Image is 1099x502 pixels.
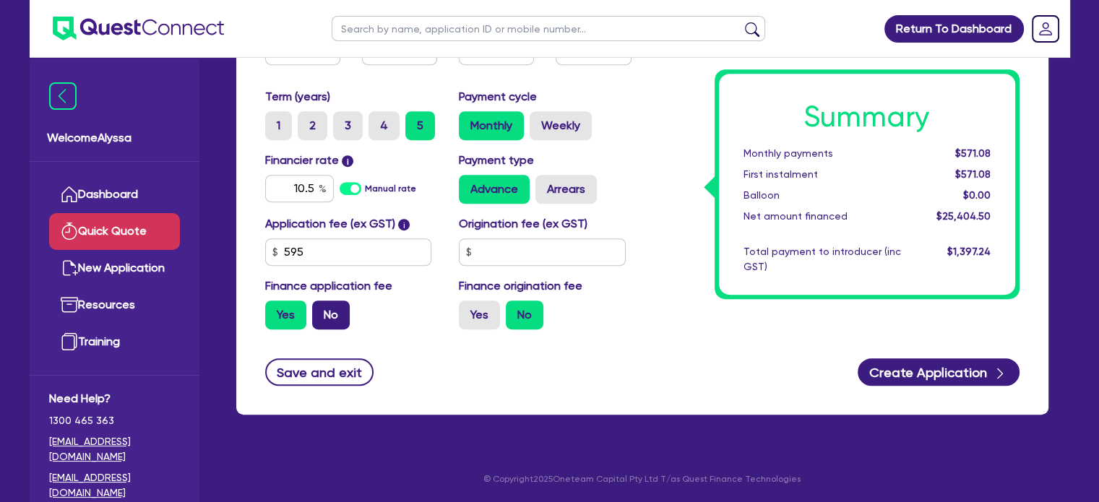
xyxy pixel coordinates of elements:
a: [EMAIL_ADDRESS][DOMAIN_NAME] [49,434,180,464]
img: icon-menu-close [49,82,77,110]
label: Yes [459,300,500,329]
span: 1300 465 363 [49,413,180,428]
a: Dashboard [49,176,180,213]
a: Return To Dashboard [884,15,1024,43]
label: Origination fee (ex GST) [459,215,587,233]
a: Training [49,324,180,360]
label: Finance origination fee [459,277,582,295]
img: resources [61,296,78,313]
img: quick-quote [61,222,78,240]
a: [EMAIL_ADDRESS][DOMAIN_NAME] [49,470,180,501]
label: 1 [265,111,292,140]
label: Application fee (ex GST) [265,215,395,233]
div: First instalment [733,167,912,182]
span: $0.00 [962,189,990,201]
button: Save and exit [265,358,374,386]
label: Payment cycle [459,88,537,105]
div: Monthly payments [733,146,912,161]
div: Net amount financed [733,209,912,224]
a: New Application [49,250,180,287]
label: Arrears [535,175,597,204]
button: Create Application [858,358,1020,386]
span: Welcome Alyssa [47,129,182,147]
label: Yes [265,300,306,329]
label: Finance application fee [265,277,392,295]
a: Resources [49,287,180,324]
label: 4 [369,111,400,140]
span: $25,404.50 [936,210,990,222]
input: Search by name, application ID or mobile number... [332,16,765,41]
label: Payment type [459,152,534,169]
label: No [312,300,350,329]
img: quest-connect-logo-blue [53,17,224,40]
label: Term (years) [265,88,330,105]
label: Manual rate [365,182,416,195]
span: Need Help? [49,390,180,407]
label: Monthly [459,111,524,140]
label: Financier rate [265,152,354,169]
label: 5 [405,111,435,140]
span: i [398,219,410,230]
label: No [506,300,543,329]
span: i [342,155,353,167]
label: Weekly [530,111,592,140]
h1: Summary [744,100,991,134]
img: new-application [61,259,78,277]
span: $571.08 [954,147,990,159]
img: training [61,333,78,350]
label: Advance [459,175,530,204]
a: Dropdown toggle [1027,10,1064,48]
label: 2 [298,111,327,140]
div: Total payment to introducer (inc GST) [733,244,912,274]
a: Quick Quote [49,213,180,250]
span: $571.08 [954,168,990,180]
span: $1,397.24 [947,246,990,257]
label: 3 [333,111,363,140]
p: © Copyright 2025 Oneteam Capital Pty Ltd T/as Quest Finance Technologies [226,472,1059,485]
div: Balloon [733,188,912,203]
